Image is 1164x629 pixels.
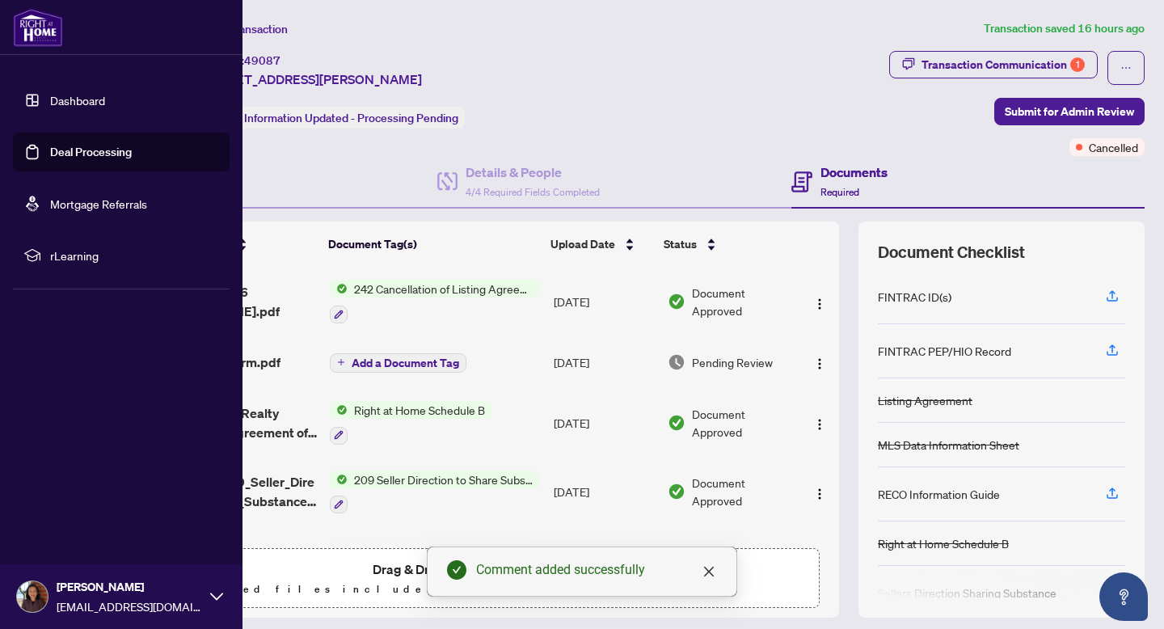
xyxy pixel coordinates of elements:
span: Document Approved [692,405,793,441]
td: [DATE] [547,458,661,527]
button: Logo [807,410,833,436]
a: Close [700,563,718,580]
button: Logo [807,289,833,314]
button: Logo [807,349,833,375]
button: Logo [807,479,833,504]
a: Dashboard [50,93,105,108]
button: Status IconRight at Home Schedule B [330,401,491,445]
span: Required [820,186,859,198]
span: 208 Entry/Access to Property Seller Acknowledgement [348,539,539,557]
button: Add a Document Tag [330,353,466,373]
span: 49087 [244,53,280,68]
th: Status [657,222,795,267]
div: Right at Home Schedule B [878,534,1009,552]
img: Document Status [668,293,685,310]
p: Supported files include .PDF, .JPG, .JPEG, .PNG under 25 MB [114,580,809,599]
td: [DATE] [547,336,661,388]
span: 242 Cancellation of Listing Agreement - Authority to Offer for Sale [348,280,539,298]
span: Cancelled [1089,138,1138,156]
span: Submit for Admin Review [1005,99,1134,125]
h4: Documents [820,163,888,182]
span: 209 Seller Direction to Share Substance of Offers [348,471,539,488]
th: Document Tag(s) [322,222,544,267]
div: Comment added successfully [476,560,717,580]
img: Document Status [668,483,685,500]
span: Drag & Drop orUpload FormsSupported files include .PDF, .JPG, .JPEG, .PNG under25MB [104,549,819,609]
span: Information Updated - Processing Pending [244,111,458,125]
h4: Details & People [466,163,600,182]
span: Add a Document Tag [352,357,459,369]
img: Status Icon [330,539,348,557]
button: Add a Document Tag [330,352,466,373]
td: [DATE] [547,267,661,336]
img: Logo [813,488,826,500]
button: Status Icon209 Seller Direction to Share Substance of Offers [330,471,539,514]
img: Status Icon [330,280,348,298]
span: Upload Date [550,235,615,253]
td: [DATE] [547,526,661,596]
div: FINTRAC ID(s) [878,288,951,306]
img: Document Status [668,414,685,432]
span: Status [664,235,697,253]
button: Open asap [1099,572,1148,621]
td: [DATE] [547,388,661,458]
button: Status Icon242 Cancellation of Listing Agreement - Authority to Offer for Sale [330,280,539,323]
span: [PERSON_NAME] [57,578,202,596]
span: ellipsis [1120,62,1132,74]
span: rLearning [50,247,218,264]
span: close [702,565,715,578]
img: Status Icon [330,401,348,419]
img: Logo [813,298,826,310]
img: logo [13,8,63,47]
a: Deal Processing [50,145,132,159]
a: Mortgage Referrals [50,196,147,211]
article: Transaction saved 16 hours ago [984,19,1145,38]
button: Transaction Communication1 [889,51,1098,78]
div: 1 [1070,57,1085,72]
img: Profile Icon [17,581,48,612]
div: Status: [200,107,465,129]
span: check-circle [447,560,466,580]
span: Drag & Drop or [373,559,550,580]
span: [STREET_ADDRESS][PERSON_NAME] [200,70,422,89]
img: Document Status [668,353,685,371]
div: Transaction Communication [921,52,1085,78]
span: Document Approved [692,284,793,319]
th: Upload Date [544,222,657,267]
img: Logo [813,357,826,370]
span: Document Approved [692,474,793,509]
img: Logo [813,418,826,431]
div: MLS Data Information Sheet [878,436,1019,454]
span: plus [337,358,345,366]
button: Status Icon208 Entry/Access to Property Seller Acknowledgement [330,539,539,583]
span: 4/4 Required Fields Completed [466,186,600,198]
div: Listing Agreement [878,391,972,409]
div: RECO Information Guide [878,485,1000,503]
div: FINTRAC PEP/HIO Record [878,342,1011,360]
span: Document Checklist [878,241,1025,264]
span: Right at Home Schedule B [348,401,491,419]
img: Status Icon [330,471,348,488]
span: [EMAIL_ADDRESS][DOMAIN_NAME] [57,597,202,615]
button: Submit for Admin Review [994,98,1145,125]
span: View Transaction [201,22,288,36]
span: Pending Review [692,353,773,371]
